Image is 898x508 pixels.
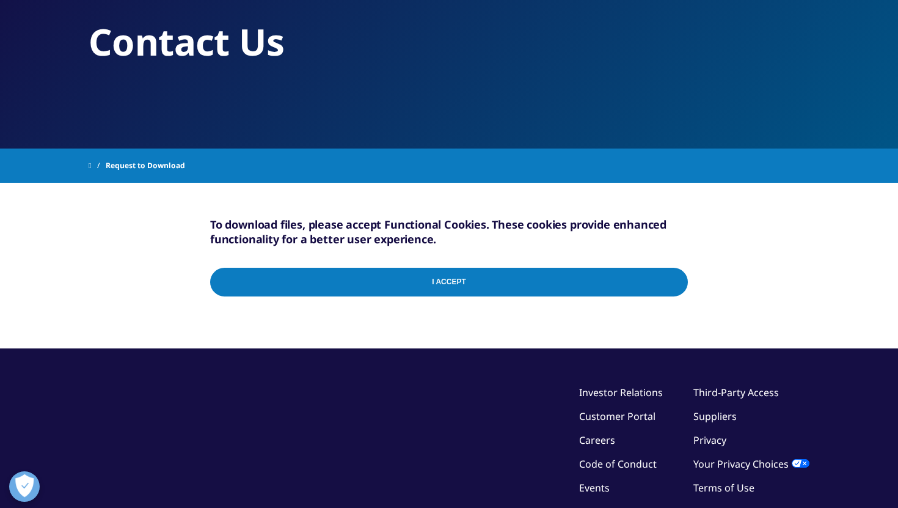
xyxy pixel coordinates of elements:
a: Privacy [693,433,726,447]
a: Customer Portal [579,410,655,423]
input: I Accept [210,268,688,296]
a: Third-Party Access [693,386,779,399]
h2: Contact Us [89,19,809,65]
a: Investor Relations [579,386,663,399]
span: Request to Download [106,155,185,177]
a: Your Privacy Choices [693,457,809,471]
a: Suppliers [693,410,737,423]
h5: To download files, please accept Functional Cookies. These cookies provide enhanced functionality... [210,217,688,246]
a: Code of Conduct [579,457,657,471]
a: Careers [579,433,615,447]
a: Terms of Use [693,481,754,495]
button: Open Preferences [9,471,40,502]
a: Events [579,481,610,495]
